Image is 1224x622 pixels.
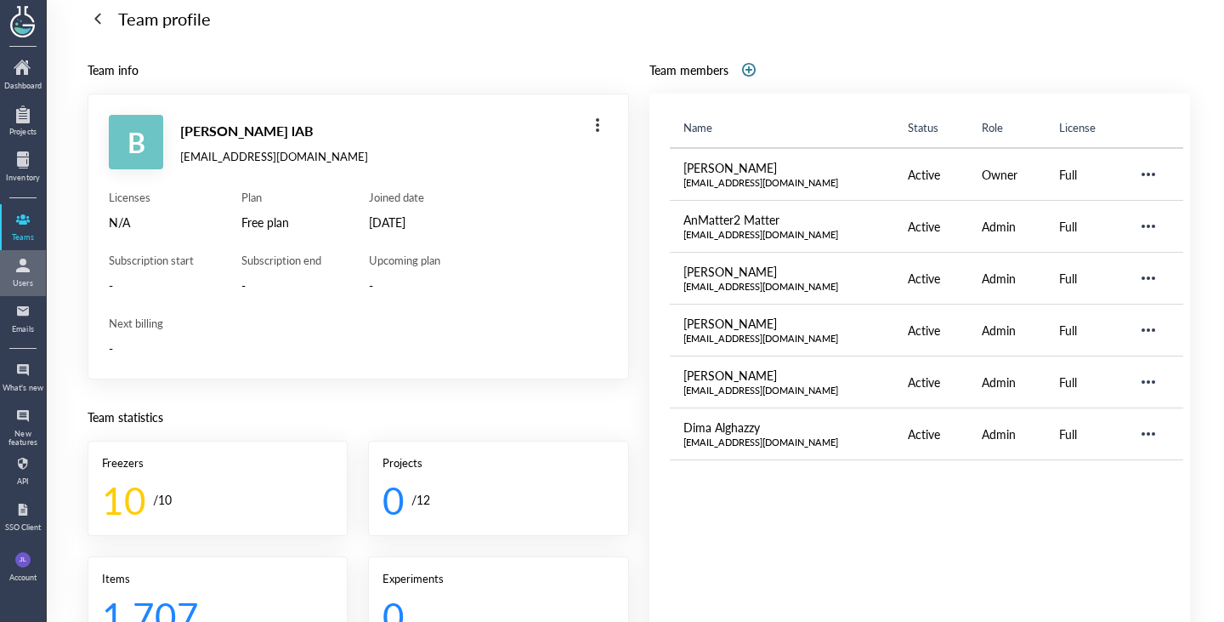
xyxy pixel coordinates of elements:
[683,176,881,190] div: [EMAIL_ADDRESS][DOMAIN_NAME]
[2,128,44,136] div: Projects
[894,148,968,201] td: Active
[241,275,321,295] div: -
[127,115,145,169] span: B
[2,54,44,97] a: Dashboard
[683,384,881,397] div: [EMAIL_ADDRESS][DOMAIN_NAME]
[241,253,321,268] div: Subscription end
[382,571,614,586] div: Experiments
[88,5,1190,32] a: Team profile
[180,120,368,142] div: [PERSON_NAME] lAB
[683,315,881,332] div: [PERSON_NAME]
[1045,408,1125,460] td: Full
[982,119,1003,135] span: Role
[109,316,608,331] div: Next billing
[109,212,194,232] div: N/A
[88,60,629,80] div: Team info
[2,402,44,447] a: New features
[683,211,881,228] div: AnMatter2 Matter
[2,233,44,242] div: Teams
[968,253,1045,305] td: Admin
[683,436,881,449] div: [EMAIL_ADDRESS][DOMAIN_NAME]
[2,100,44,143] a: Projects
[2,206,44,248] a: Teams
[369,190,440,205] div: Joined date
[2,450,44,493] a: API
[241,190,321,205] div: Plan
[683,228,881,242] div: [EMAIL_ADDRESS][DOMAIN_NAME]
[1045,357,1125,408] td: Full
[9,573,37,582] div: Account
[649,60,728,79] div: Team members
[2,325,44,334] div: Emails
[382,455,614,471] div: Projects
[2,430,44,448] div: New features
[109,275,194,295] div: -
[968,357,1045,408] td: Admin
[1045,148,1125,201] td: Full
[683,263,881,280] div: [PERSON_NAME]
[88,407,629,427] div: Team statistics
[2,496,44,539] a: SSO Client
[894,201,968,253] td: Active
[118,5,211,32] div: Team profile
[1059,119,1096,135] span: License
[369,212,440,232] div: [DATE]
[683,367,881,384] div: [PERSON_NAME]
[1045,201,1125,253] td: Full
[968,408,1045,460] td: Admin
[2,82,44,90] div: Dashboard
[968,148,1045,201] td: Owner
[1045,305,1125,357] td: Full
[102,455,333,471] div: Freezers
[683,119,712,135] span: Name
[109,190,194,205] div: Licenses
[968,201,1045,253] td: Admin
[894,305,968,357] td: Active
[102,477,146,522] div: 10
[2,523,44,532] div: SSO Client
[2,357,44,399] a: What's new
[683,159,881,176] div: [PERSON_NAME]
[2,279,44,288] div: Users
[683,280,881,294] div: [EMAIL_ADDRESS][DOMAIN_NAME]
[102,571,333,586] div: Items
[2,146,44,189] a: Inventory
[153,489,172,510] div: / 10
[894,408,968,460] td: Active
[411,489,430,510] div: / 12
[1045,253,1125,305] td: Full
[908,119,938,135] span: Status
[382,477,405,522] div: 0
[180,149,368,164] div: [EMAIL_ADDRESS][DOMAIN_NAME]
[2,252,44,294] a: Users
[683,419,881,436] div: Dima Alghazzy
[369,275,440,295] div: -
[683,332,881,345] div: [EMAIL_ADDRESS][DOMAIN_NAME]
[369,253,440,268] div: Upcoming plan
[894,357,968,408] td: Active
[968,305,1045,357] td: Admin
[2,384,44,392] div: What's new
[2,174,44,182] div: Inventory
[2,298,44,340] a: Emails
[894,253,968,305] td: Active
[241,212,321,232] div: Free plan
[2,477,44,486] div: API
[109,253,194,268] div: Subscription start
[109,338,608,358] div: -
[20,552,26,568] span: JL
